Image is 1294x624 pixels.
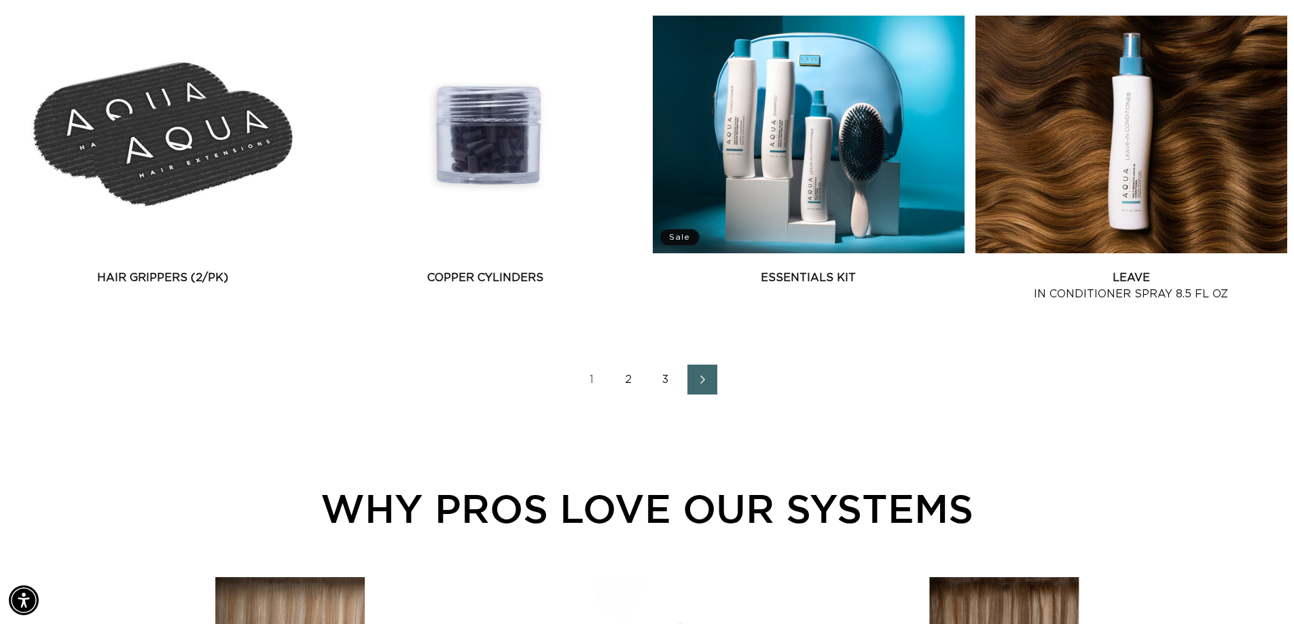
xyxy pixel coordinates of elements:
a: Page 3 [651,365,681,394]
a: Leave In Conditioner Spray 8.5 fl oz [975,270,1287,302]
a: Page 2 [614,365,644,394]
a: Page 1 [577,365,607,394]
nav: Pagination [7,365,1287,394]
iframe: Chat Widget [1226,559,1294,624]
a: Essentials Kit [653,270,965,286]
a: Hair Grippers (2/pk) [7,270,319,286]
a: Copper Cylinders [329,270,641,286]
div: WHY PROS LOVE OUR SYSTEMS [82,479,1212,538]
div: Accessibility Menu [9,585,39,615]
a: Next page [687,365,717,394]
